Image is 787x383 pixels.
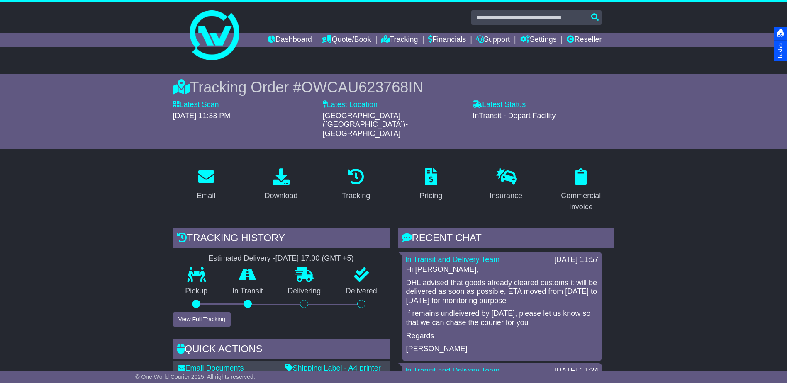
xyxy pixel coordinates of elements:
[268,33,312,47] a: Dashboard
[414,165,448,204] a: Pricing
[406,265,598,274] p: Hi [PERSON_NAME],
[178,364,244,372] a: Email Documents
[406,279,598,305] p: DHL advised that goods already cleared customs it will be delivered as soon as possible, ETA move...
[405,255,500,264] a: In Transit and Delivery Team
[322,33,371,47] a: Quote/Book
[264,190,297,201] div: Download
[473,100,526,109] label: Latest Status
[336,165,375,204] a: Tracking
[567,33,602,47] a: Reseller
[520,33,557,47] a: Settings
[406,309,598,327] p: If remains undleivered by [DATE], please let us know so that we can chase the courier for you
[173,287,220,296] p: Pickup
[301,79,423,96] span: OWCAU623768IN
[476,33,510,47] a: Support
[406,332,598,341] p: Regards
[275,287,334,296] p: Delivering
[406,344,598,354] p: [PERSON_NAME]
[554,366,599,376] div: [DATE] 11:24
[333,287,390,296] p: Delivered
[381,33,418,47] a: Tracking
[428,33,466,47] a: Financials
[173,254,390,263] div: Estimated Delivery -
[173,312,231,327] button: View Full Tracking
[173,78,614,96] div: Tracking Order #
[419,190,442,201] div: Pricing
[285,364,381,372] a: Shipping Label - A4 printer
[405,366,500,375] a: In Transit and Delivery Team
[473,112,556,120] span: InTransit - Depart Facility
[398,228,614,250] div: RECENT CHAT
[197,190,215,201] div: Email
[490,190,522,201] div: Insurance
[323,112,408,138] span: [GEOGRAPHIC_DATA] ([GEOGRAPHIC_DATA])-[GEOGRAPHIC_DATA]
[220,287,275,296] p: In Transit
[135,373,255,380] span: © One World Courier 2025. All rights reserved.
[484,165,528,204] a: Insurance
[553,190,609,213] div: Commercial Invoice
[275,254,354,263] div: [DATE] 17:00 (GMT +5)
[191,165,221,204] a: Email
[323,100,378,109] label: Latest Location
[259,165,303,204] a: Download
[173,100,219,109] label: Latest Scan
[173,339,390,361] div: Quick Actions
[342,190,370,201] div: Tracking
[173,228,390,250] div: Tracking history
[173,112,231,120] span: [DATE] 11:33 PM
[548,165,614,216] a: Commercial Invoice
[554,255,599,264] div: [DATE] 11:57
